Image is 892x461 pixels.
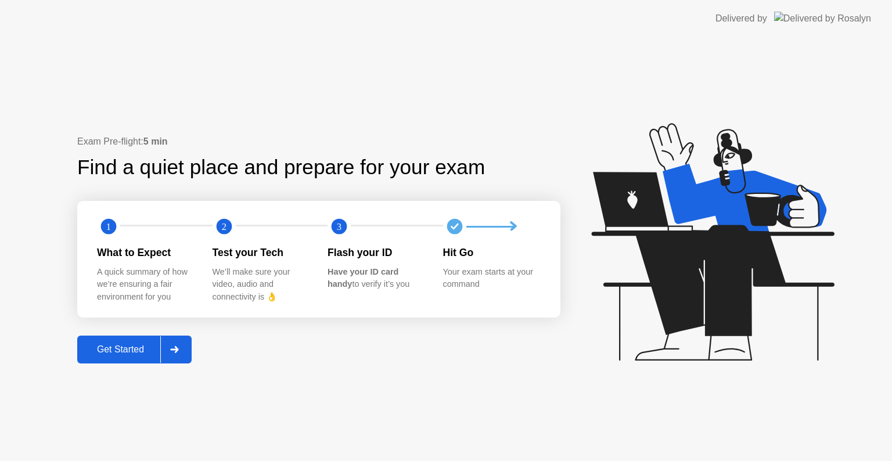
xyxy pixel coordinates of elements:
b: Have your ID card handy [328,267,398,289]
div: A quick summary of how we’re ensuring a fair environment for you [97,266,194,304]
div: to verify it’s you [328,266,425,291]
b: 5 min [143,136,168,146]
text: 2 [221,221,226,232]
img: Delivered by Rosalyn [774,12,871,25]
div: Get Started [81,344,160,355]
text: 1 [106,221,111,232]
div: Test your Tech [213,245,310,260]
div: What to Expect [97,245,194,260]
div: Exam Pre-flight: [77,135,560,149]
text: 3 [337,221,341,232]
div: Your exam starts at your command [443,266,540,291]
div: Hit Go [443,245,540,260]
div: We’ll make sure your video, audio and connectivity is 👌 [213,266,310,304]
div: Delivered by [715,12,767,26]
div: Find a quiet place and prepare for your exam [77,152,487,183]
button: Get Started [77,336,192,363]
div: Flash your ID [328,245,425,260]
